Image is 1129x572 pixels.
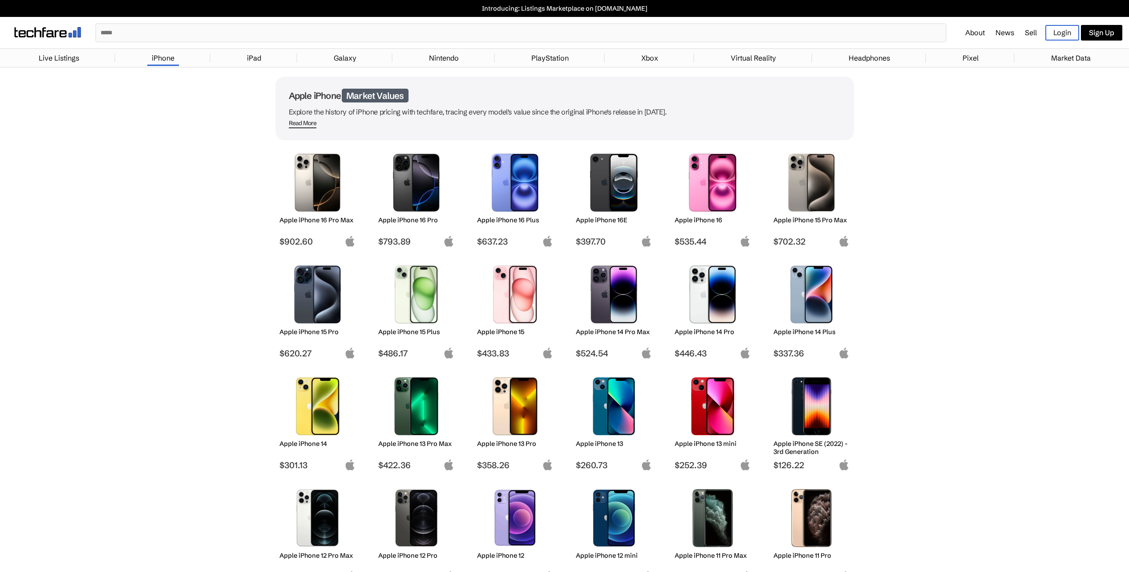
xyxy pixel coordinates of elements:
img: apple-logo [443,236,454,247]
img: iPhone 14 Pro Max [583,266,645,323]
span: $422.36 [378,460,454,470]
span: $524.54 [576,348,652,359]
h2: Apple iPhone 15 Pro Max [773,216,850,224]
img: iPhone 13 mini [681,377,744,435]
span: $793.89 [378,236,454,247]
h2: Apple iPhone 13 Pro [477,440,553,448]
a: iPhone 15 Pro Max Apple iPhone 15 Pro Max $702.32 apple-logo [769,149,854,247]
img: apple-logo [443,347,454,359]
img: apple-logo [838,236,850,247]
img: iPhone 11 Pro [780,489,843,547]
img: iPhone 15 Pro Max [780,154,843,212]
img: iPhone 15 Plus [385,266,448,323]
img: apple-logo [838,347,850,359]
a: iPhone SE 3rd Gen Apple iPhone SE (2022) - 3rd Generation $126.22 apple-logo [769,373,854,470]
img: iPhone 16 [681,154,744,212]
img: iPhone 16 Pro [385,154,448,212]
a: News [995,28,1014,37]
span: Read More [289,119,317,128]
h2: Apple iPhone 14 [279,440,356,448]
span: $535.44 [675,236,751,247]
img: apple-logo [542,459,553,470]
img: apple-logo [641,236,652,247]
h2: Apple iPhone 13 [576,440,652,448]
img: apple-logo [740,459,751,470]
h2: Apple iPhone 16 Pro Max [279,216,356,224]
span: $301.13 [279,460,356,470]
a: Galaxy [329,49,361,67]
img: iPhone 16E [583,154,645,212]
img: iPhone 12 Pro [385,489,448,547]
span: $446.43 [675,348,751,359]
a: iPhone 15 Pro Apple iPhone 15 Pro $620.27 apple-logo [275,261,360,359]
h2: Apple iPhone 11 Pro [773,552,850,560]
img: iPhone 13 Pro [484,377,546,435]
img: iPhone 11 Pro Max [681,489,744,547]
h2: Apple iPhone 12 [477,552,553,560]
a: iPhone 16 Apple iPhone 16 $535.44 apple-logo [671,149,755,247]
span: $397.70 [576,236,652,247]
h2: Apple iPhone 16E [576,216,652,224]
img: iPhone 13 [583,377,645,435]
img: apple-logo [740,347,751,359]
img: iPhone 12 Pro Max [286,489,349,547]
span: $252.39 [675,460,751,470]
a: Sign Up [1081,25,1122,41]
h2: Apple iPhone 13 Pro Max [378,440,454,448]
p: Explore the history of iPhone pricing with techfare, tracing every model's value since the origin... [289,106,841,118]
h2: Apple iPhone 16 [675,216,751,224]
h2: Apple iPhone 12 Pro Max [279,552,356,560]
img: apple-logo [344,459,356,470]
h2: Apple iPhone 11 Pro Max [675,552,751,560]
a: Live Listings [34,49,84,67]
a: Nintendo [425,49,463,67]
a: iPad [243,49,266,67]
img: apple-logo [443,459,454,470]
img: apple-logo [542,236,553,247]
img: iPhone 14 [286,377,349,435]
span: $902.60 [279,236,356,247]
span: $126.22 [773,460,850,470]
a: Headphones [844,49,894,67]
a: iPhone 13 Apple iPhone 13 $260.73 apple-logo [572,373,656,470]
span: $486.17 [378,348,454,359]
img: iPhone 12 [484,489,546,547]
img: techfare logo [14,27,81,37]
a: Xbox [637,49,663,67]
a: Login [1045,25,1079,41]
a: iPhone 15 Plus Apple iPhone 15 Plus $486.17 apple-logo [374,261,459,359]
a: iPhone 14 Pro Max Apple iPhone 14 Pro Max $524.54 apple-logo [572,261,656,359]
a: iPhone 15 Apple iPhone 15 $433.83 apple-logo [473,261,558,359]
h2: Apple iPhone 15 [477,328,553,336]
a: iPhone 14 Pro Apple iPhone 14 Pro $446.43 apple-logo [671,261,755,359]
a: Introducing: Listings Marketplace on [DOMAIN_NAME] [4,4,1125,12]
a: Pixel [958,49,983,67]
a: iPhone 13 Pro Max Apple iPhone 13 Pro Max $422.36 apple-logo [374,373,459,470]
span: $433.83 [477,348,553,359]
img: iPhone 12 mini [583,489,645,547]
div: Read More [289,119,317,127]
h1: Apple iPhone [289,90,841,101]
img: iPhone 14 Plus [780,266,843,323]
a: Virtual Reality [726,49,781,67]
h2: Apple iPhone 14 Plus [773,328,850,336]
img: apple-logo [344,236,356,247]
span: $620.27 [279,348,356,359]
h2: Apple iPhone 15 Pro [279,328,356,336]
span: Market Values [342,89,409,102]
a: iPhone 14 Plus Apple iPhone 14 Plus $337.36 apple-logo [769,261,854,359]
h2: Apple iPhone 15 Plus [378,328,454,336]
a: About [965,28,985,37]
h2: Apple iPhone 12 mini [576,552,652,560]
img: iPhone 13 Pro Max [385,377,448,435]
a: PlayStation [527,49,573,67]
h2: Apple iPhone 16 Plus [477,216,553,224]
span: $260.73 [576,460,652,470]
a: iPhone 16 Plus Apple iPhone 16 Plus $637.23 apple-logo [473,149,558,247]
img: iPhone SE 3rd Gen [780,377,843,435]
img: iPhone 16 Pro Max [286,154,349,212]
a: iPhone 16 Pro Apple iPhone 16 Pro $793.89 apple-logo [374,149,459,247]
img: apple-logo [838,459,850,470]
a: iPhone 16E Apple iPhone 16E $397.70 apple-logo [572,149,656,247]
